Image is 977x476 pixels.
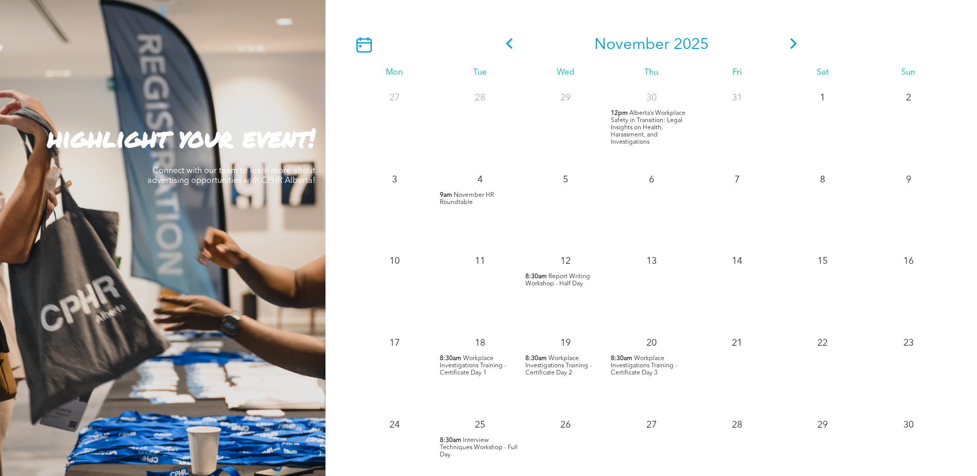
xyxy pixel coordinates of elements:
div: Wed [523,68,608,78]
span: 2025 [674,37,709,53]
p: 21 [728,334,746,352]
p: 29 [556,89,575,107]
p: 11 [471,252,489,270]
p: 13 [642,252,661,270]
p: 26 [556,416,575,434]
p: 31 [728,89,746,107]
p: 9 [899,171,918,189]
span: Alberta’s Workplace Safety in Transition: Legal Insights on Health, Harassment, and Investigations [611,110,685,145]
div: Sat [780,68,865,78]
p: 4 [471,171,489,189]
p: 29 [813,416,832,434]
p: 16 [899,252,918,270]
div: Fri [694,68,780,78]
div: Tue [437,68,523,78]
p: 15 [813,252,832,270]
span: 8:30am [440,355,461,362]
p: 27 [385,89,404,107]
p: 8 [813,171,832,189]
div: Thu [608,68,694,78]
p: 5 [556,171,575,189]
span: November HR Roundtable [440,192,494,206]
p: 25 [471,416,489,434]
p: 14 [728,252,746,270]
p: 12 [556,252,575,270]
p: 27 [642,416,661,434]
p: 17 [385,334,404,352]
strong: highlight your event! [47,119,315,156]
p: 28 [728,416,746,434]
span: Connect with our team to learn more about advertising opportunities with CPHR Alberta! [147,167,315,185]
p: 2 [899,89,918,107]
p: 6 [642,171,661,189]
span: Interview Techniques Workshop - Full Day [440,437,518,458]
p: 1 [813,89,832,107]
p: 3 [385,171,404,189]
span: November [594,37,670,53]
span: Workplace Investigations Training - Certificate Day 2 [525,355,592,376]
div: Sun [866,68,951,78]
span: 9am [440,192,452,199]
p: 19 [556,334,575,352]
span: Workplace Investigations Training - Certificate Day 1 [440,355,506,376]
p: 10 [385,252,404,270]
span: Workplace Investigations Training - Certificate Day 3 [611,355,677,376]
p: 24 [385,416,404,434]
p: 22 [813,334,832,352]
p: 23 [899,334,918,352]
span: 8:30am [440,437,461,444]
p: 28 [471,89,489,107]
span: 8:30am [611,355,632,362]
span: 12pm [611,110,628,117]
p: 30 [899,416,918,434]
span: 8:30am [525,355,547,362]
p: 7 [728,171,746,189]
p: 20 [642,334,661,352]
span: 8:30am [525,273,547,280]
p: 30 [642,89,661,107]
p: 18 [471,334,489,352]
span: Report Writing Workshop - Half Day [525,274,590,287]
div: Mon [351,68,437,78]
